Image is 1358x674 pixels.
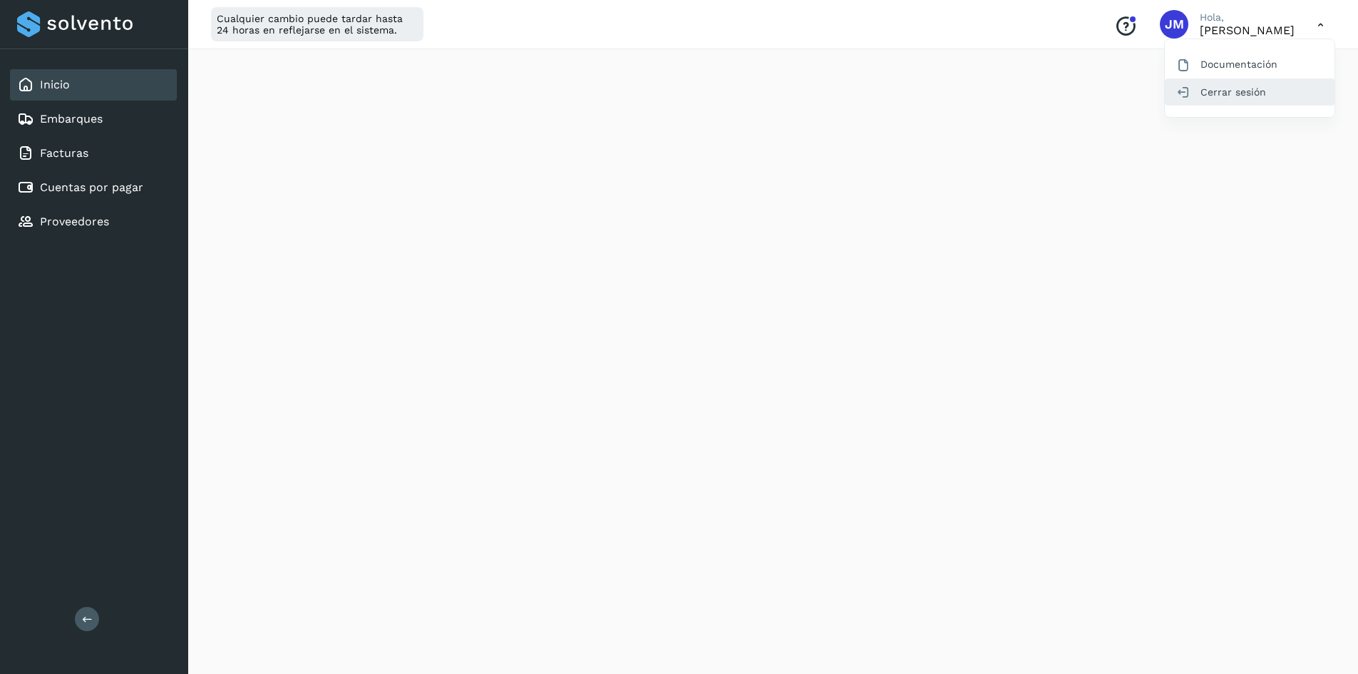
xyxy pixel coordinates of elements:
a: Cuentas por pagar [40,180,143,194]
div: Facturas [10,138,177,169]
div: Documentación [1165,51,1334,78]
div: Inicio [10,69,177,101]
div: Embarques [10,103,177,135]
a: Inicio [40,78,70,91]
div: Cuentas por pagar [10,172,177,203]
a: Embarques [40,112,103,126]
div: Cerrar sesión [1165,78,1334,106]
a: Facturas [40,146,88,160]
a: Proveedores [40,215,109,228]
div: Proveedores [10,206,177,238]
